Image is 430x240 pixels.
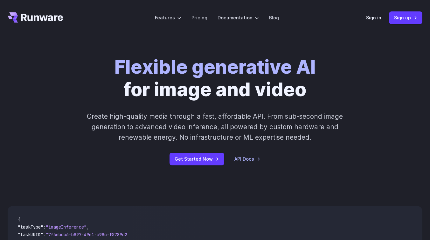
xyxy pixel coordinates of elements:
[191,14,207,21] a: Pricing
[269,14,279,21] a: Blog
[389,11,422,24] a: Sign up
[155,14,181,21] label: Features
[114,56,316,101] h1: for image and video
[366,14,381,21] a: Sign in
[18,232,43,237] span: "taskUUID"
[18,224,43,230] span: "taskType"
[87,224,89,230] span: ,
[18,217,20,222] span: {
[170,153,224,165] a: Get Started Now
[46,224,87,230] span: "imageInference"
[234,155,260,163] a: API Docs
[43,224,46,230] span: :
[82,111,348,143] p: Create high-quality media through a fast, affordable API. From sub-second image generation to adv...
[114,56,316,78] strong: Flexible generative AI
[43,232,46,237] span: :
[218,14,259,21] label: Documentation
[46,232,142,237] span: "7f3ebcb6-b897-49e1-b98c-f5789d2d40d7"
[8,12,63,23] a: Go to /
